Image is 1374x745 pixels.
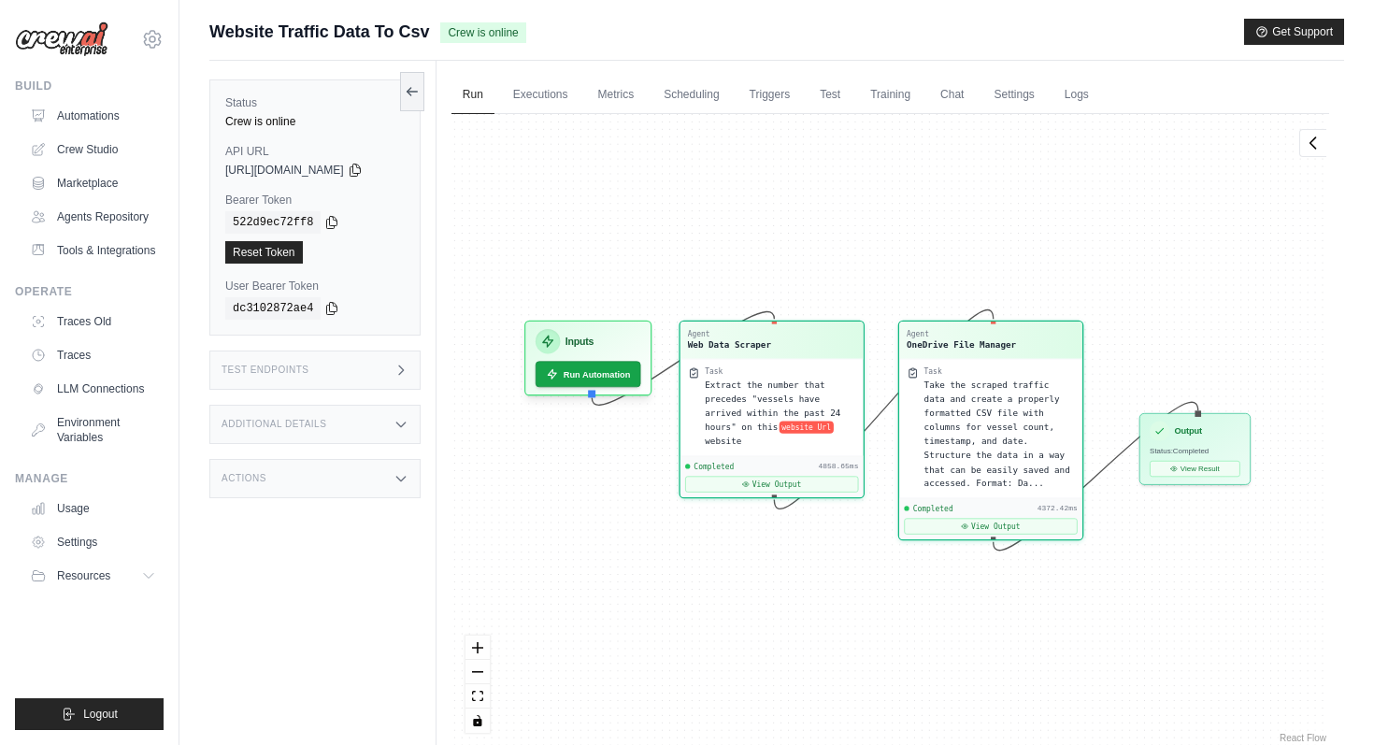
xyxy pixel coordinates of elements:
[923,380,1069,488] span: Take the scraped traffic data and create a properly formatted CSV file with columns for vessel co...
[912,504,952,514] span: Completed
[565,334,593,349] h3: Inputs
[22,168,164,198] a: Marketplace
[22,494,164,523] a: Usage
[15,698,164,730] button: Logout
[225,163,344,178] span: [URL][DOMAIN_NAME]
[1038,504,1078,514] div: 4372.42ms
[225,279,405,294] label: User Bearer Token
[22,374,164,404] a: LLM Connections
[679,321,865,498] div: AgentWeb Data ScraperTaskExtract the number that precedes "vessels have arrived within the past 2...
[1150,447,1209,455] span: Status: Completed
[705,380,840,432] span: Extract the number that precedes "vessels have arrived within the past 24 hours" on this
[524,321,652,396] div: InputsRun Automation
[694,461,734,471] span: Completed
[465,684,490,709] button: fit view
[587,76,646,115] a: Metrics
[225,211,321,234] code: 522d9ec72ff8
[774,310,993,509] g: Edge from cbd685d19ba7228602185a200ba9023a to e5623b43dd47cb2581ab9170afc80c0f
[222,365,309,376] h3: Test Endpoints
[22,236,164,265] a: Tools & Integrations
[1280,733,1326,743] a: React Flow attribution
[225,95,405,110] label: Status
[15,79,164,93] div: Build
[904,518,1077,534] button: View Output
[451,76,494,115] a: Run
[982,76,1045,115] a: Settings
[1281,655,1374,745] iframe: Chat Widget
[225,241,303,264] a: Reset Token
[225,193,405,208] label: Bearer Token
[898,321,1084,541] div: AgentOneDrive File ManagerTaskTake the scraped traffic data and create a properly formatted CSV f...
[440,22,525,43] span: Crew is online
[652,76,730,115] a: Scheduling
[688,339,771,351] div: Web Data Scraper
[225,114,405,129] div: Crew is online
[929,76,975,115] a: Chat
[592,311,774,405] g: Edge from inputsNode to cbd685d19ba7228602185a200ba9023a
[685,476,858,492] button: View Output
[907,339,1016,351] div: OneDrive File Manager
[779,422,833,434] span: website Url
[688,329,771,339] div: Agent
[22,527,164,557] a: Settings
[923,366,941,377] div: Task
[222,419,326,430] h3: Additional Details
[22,101,164,131] a: Automations
[1244,19,1344,45] button: Get Support
[22,202,164,232] a: Agents Repository
[15,21,108,57] img: Logo
[818,461,858,471] div: 4858.65ms
[22,561,164,591] button: Resources
[22,135,164,165] a: Crew Studio
[993,402,1197,551] g: Edge from e5623b43dd47cb2581ab9170afc80c0f to outputNode
[15,284,164,299] div: Operate
[57,568,110,583] span: Resources
[225,297,321,320] code: dc3102872ae4
[209,19,429,45] span: Website Traffic Data To Csv
[465,709,490,733] button: toggle interactivity
[15,471,164,486] div: Manage
[225,144,405,159] label: API URL
[465,660,490,684] button: zoom out
[705,378,855,448] div: Extract the number that precedes "vessels have arrived within the past 24 hours" on this {website...
[83,707,118,722] span: Logout
[22,408,164,452] a: Environment Variables
[923,378,1074,490] div: Take the scraped traffic data and create a properly formatted CSV file with columns for vessel co...
[705,436,741,446] span: website
[1139,413,1251,485] div: OutputStatus:CompletedView Result
[859,76,922,115] a: Training
[907,329,1016,339] div: Agent
[1150,461,1240,477] button: View Result
[809,76,852,115] a: Test
[22,340,164,370] a: Traces
[465,636,490,733] div: React Flow controls
[22,307,164,337] a: Traces Old
[536,361,641,387] button: Run Automation
[1174,425,1201,437] h3: Output
[1053,76,1100,115] a: Logs
[705,366,723,377] div: Task
[738,76,802,115] a: Triggers
[502,76,580,115] a: Executions
[222,473,266,484] h3: Actions
[465,636,490,660] button: zoom in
